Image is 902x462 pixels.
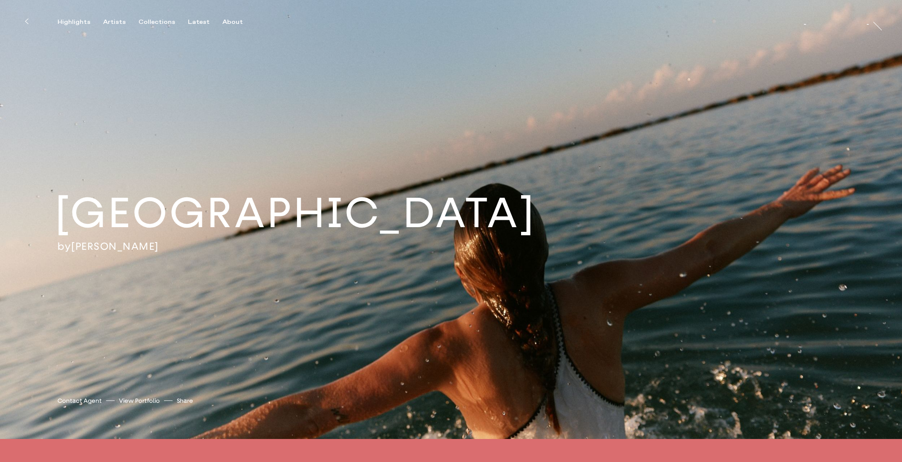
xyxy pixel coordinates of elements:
[103,18,138,26] button: Artists
[119,396,160,405] a: View Portfolio
[188,18,222,26] button: Latest
[222,18,243,26] div: About
[103,18,126,26] div: Artists
[138,18,175,26] div: Collections
[58,18,90,26] div: Highlights
[222,18,256,26] button: About
[58,240,71,252] span: by
[58,396,102,405] a: Contact Agent
[188,18,210,26] div: Latest
[71,240,159,252] a: [PERSON_NAME]
[138,18,188,26] button: Collections
[55,186,594,240] h2: [GEOGRAPHIC_DATA]
[177,395,193,407] button: Share
[58,18,103,26] button: Highlights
